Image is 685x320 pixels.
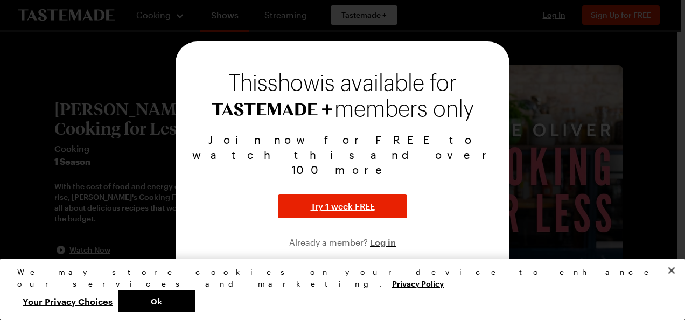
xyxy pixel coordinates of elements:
[278,194,407,218] button: Try 1 week FREE
[660,259,683,282] button: Close
[370,235,396,248] button: Log in
[17,290,118,312] button: Your Privacy Choices
[289,237,370,247] span: Already a member?
[311,200,375,213] span: Try 1 week FREE
[118,290,195,312] button: Ok
[188,132,497,177] p: Join now for FREE to watch this and over 100 more
[228,73,457,94] span: This show is available for
[334,98,474,121] span: members only
[392,278,444,288] a: More information about your privacy, opens in a new tab
[17,266,659,312] div: Privacy
[212,103,332,116] img: Tastemade+
[17,266,659,290] div: We may store cookies on your device to enhance our services and marketing.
